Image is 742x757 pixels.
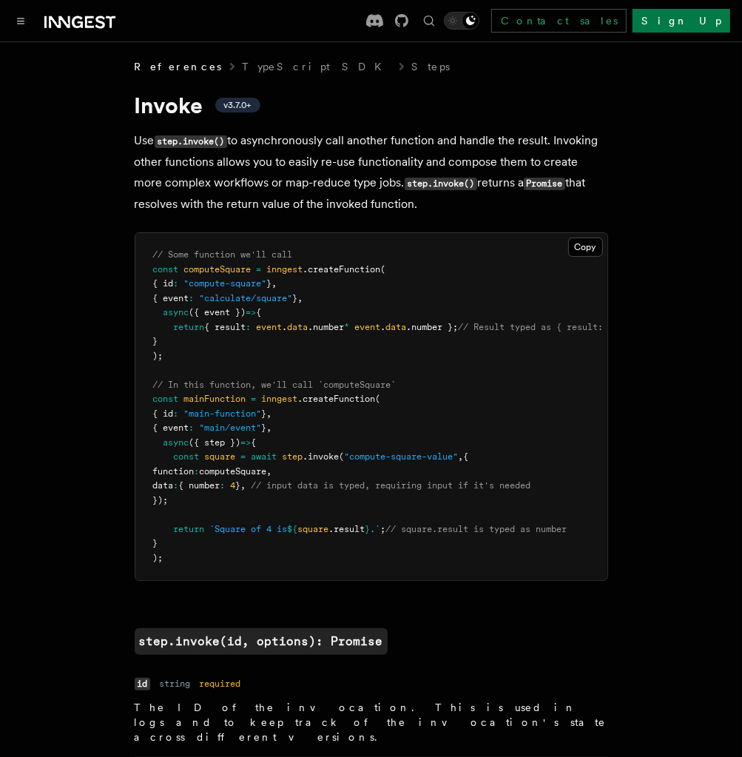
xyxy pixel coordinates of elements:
span: , [267,466,272,477]
span: return [174,322,205,332]
code: Promise [524,178,565,190]
span: , [267,423,272,433]
span: async [163,437,189,448]
span: ); [153,553,163,563]
span: computeSquare [184,264,252,275]
span: mainFunction [184,394,246,404]
span: `Square of 4 is [210,524,288,534]
code: step.invoke() [405,178,477,190]
span: { result [205,322,246,332]
span: } [267,278,272,289]
span: .number [308,322,345,332]
span: .` [371,524,381,534]
span: "compute-square" [184,278,267,289]
span: const [174,451,200,462]
span: } [365,524,371,534]
span: data [288,322,308,332]
dd: string [159,678,190,690]
span: .createFunction [303,264,381,275]
a: step.invoke(id, options): Promise [135,628,388,655]
span: "main/event" [200,423,262,433]
span: : [189,293,195,303]
span: function [153,466,195,477]
span: computeSquare [200,466,267,477]
span: : [174,408,179,419]
span: .number }; [407,322,459,332]
span: ( [381,264,386,275]
span: await [252,451,277,462]
span: "main-function" [184,408,262,419]
a: TypeScript SDK [243,59,391,74]
span: v3.7.0+ [224,99,252,111]
span: // square.result is typed as number [386,524,567,534]
span: : [220,480,226,491]
span: { id [153,408,174,419]
span: // Result typed as { result: number } [459,322,650,332]
span: }); [153,495,169,505]
span: , [298,293,303,303]
span: data [386,322,407,332]
a: Sign Up [633,9,730,33]
span: { event [153,423,189,433]
button: Copy [568,238,603,257]
span: References [135,59,222,74]
span: .result [329,524,365,534]
span: } [262,408,267,419]
span: const [153,394,179,404]
span: event [355,322,381,332]
span: => [241,437,252,448]
span: } [153,538,158,548]
span: { [252,437,257,448]
span: : [189,423,195,433]
span: ; [381,524,386,534]
span: { event [153,293,189,303]
dd: required [199,678,240,690]
span: return [174,524,205,534]
span: , [272,278,277,289]
span: => [246,307,257,317]
h1: Invoke [135,92,608,118]
span: .invoke [303,451,340,462]
span: "compute-square-value" [345,451,459,462]
span: ({ step }) [189,437,241,448]
span: = [257,264,262,275]
span: event [257,322,283,332]
span: const [153,264,179,275]
span: } [153,336,158,346]
span: // In this function, we'll call `computeSquare` [153,380,397,390]
button: Find something... [420,12,438,30]
span: .createFunction [298,394,376,404]
code: id [135,678,150,690]
span: = [241,451,246,462]
span: = [252,394,257,404]
span: { [257,307,262,317]
span: ); [153,351,163,361]
span: // input data is typed, requiring input if it's needed [252,480,531,491]
span: square [205,451,236,462]
span: : [195,466,200,477]
span: , [459,451,464,462]
span: 4 [231,480,236,491]
span: . [381,322,386,332]
button: Toggle dark mode [444,12,479,30]
a: Contact sales [491,9,627,33]
span: : [246,322,252,332]
span: } [236,480,241,491]
span: { [464,451,469,462]
p: The ID of the invocation. This is used in logs and to keep track of the invocation's state across... [135,700,608,744]
span: } [262,423,267,433]
span: : [174,480,179,491]
span: data [153,480,174,491]
span: inngest [267,264,303,275]
p: Use to asynchronously call another function and handle the result. Invoking other functions allow... [135,130,608,215]
span: , [241,480,246,491]
span: inngest [262,394,298,404]
a: Steps [412,59,451,74]
span: ( [340,451,345,462]
span: ${ [288,524,298,534]
span: ( [376,394,381,404]
span: { id [153,278,174,289]
span: "calculate/square" [200,293,293,303]
span: , [267,408,272,419]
